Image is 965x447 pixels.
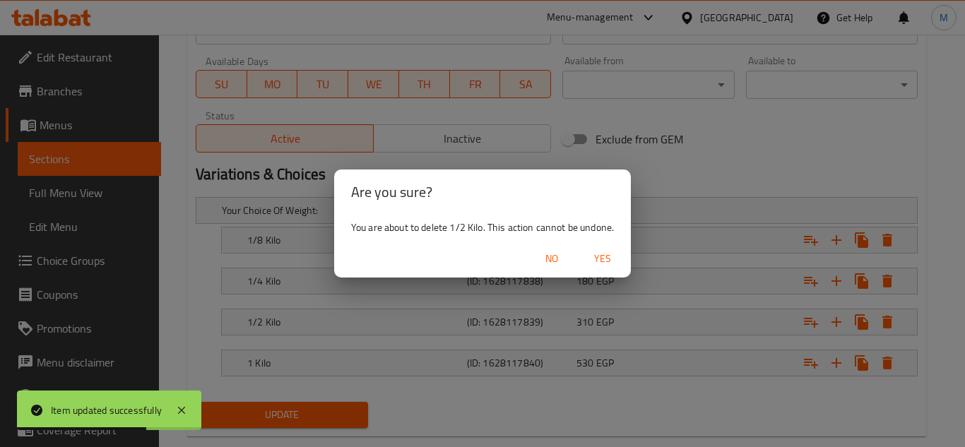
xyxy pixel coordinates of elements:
[351,181,614,203] h2: Are you sure?
[580,246,625,272] button: Yes
[535,250,569,268] span: No
[51,403,162,418] div: Item updated successfully
[529,246,574,272] button: No
[586,250,620,268] span: Yes
[334,215,631,240] div: You are about to delete 1/2 Kilo. This action cannot be undone.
